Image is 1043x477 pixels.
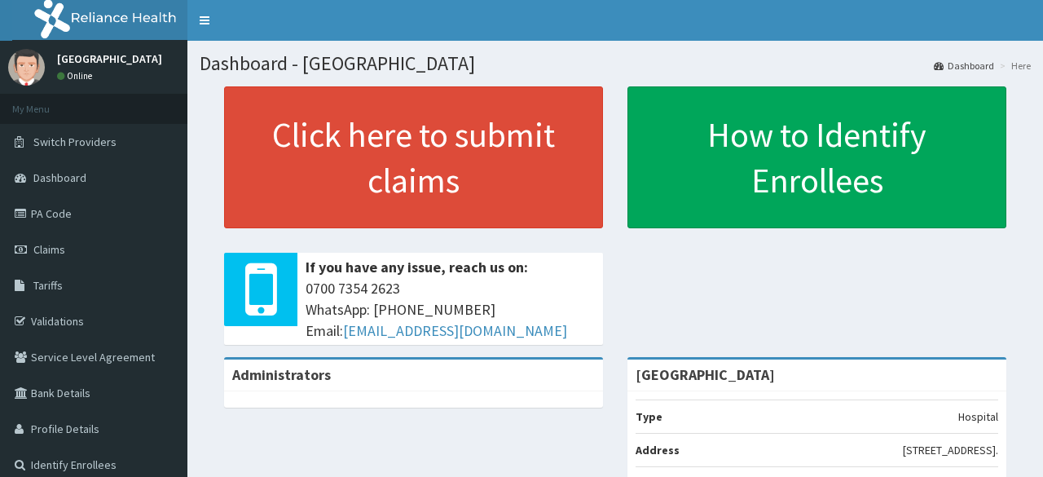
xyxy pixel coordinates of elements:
[636,409,662,424] b: Type
[996,59,1031,73] li: Here
[306,258,528,276] b: If you have any issue, reach us on:
[200,53,1031,74] h1: Dashboard - [GEOGRAPHIC_DATA]
[8,49,45,86] img: User Image
[306,278,595,341] span: 0700 7354 2623 WhatsApp: [PHONE_NUMBER] Email:
[903,442,998,458] p: [STREET_ADDRESS].
[57,53,162,64] p: [GEOGRAPHIC_DATA]
[33,278,63,293] span: Tariffs
[33,170,86,185] span: Dashboard
[33,135,117,149] span: Switch Providers
[934,59,994,73] a: Dashboard
[958,409,998,425] p: Hospital
[33,242,65,257] span: Claims
[343,321,567,340] a: [EMAIL_ADDRESS][DOMAIN_NAME]
[232,365,331,384] b: Administrators
[636,443,680,457] b: Address
[57,70,96,82] a: Online
[627,86,1006,228] a: How to Identify Enrollees
[224,86,603,228] a: Click here to submit claims
[636,365,775,384] strong: [GEOGRAPHIC_DATA]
